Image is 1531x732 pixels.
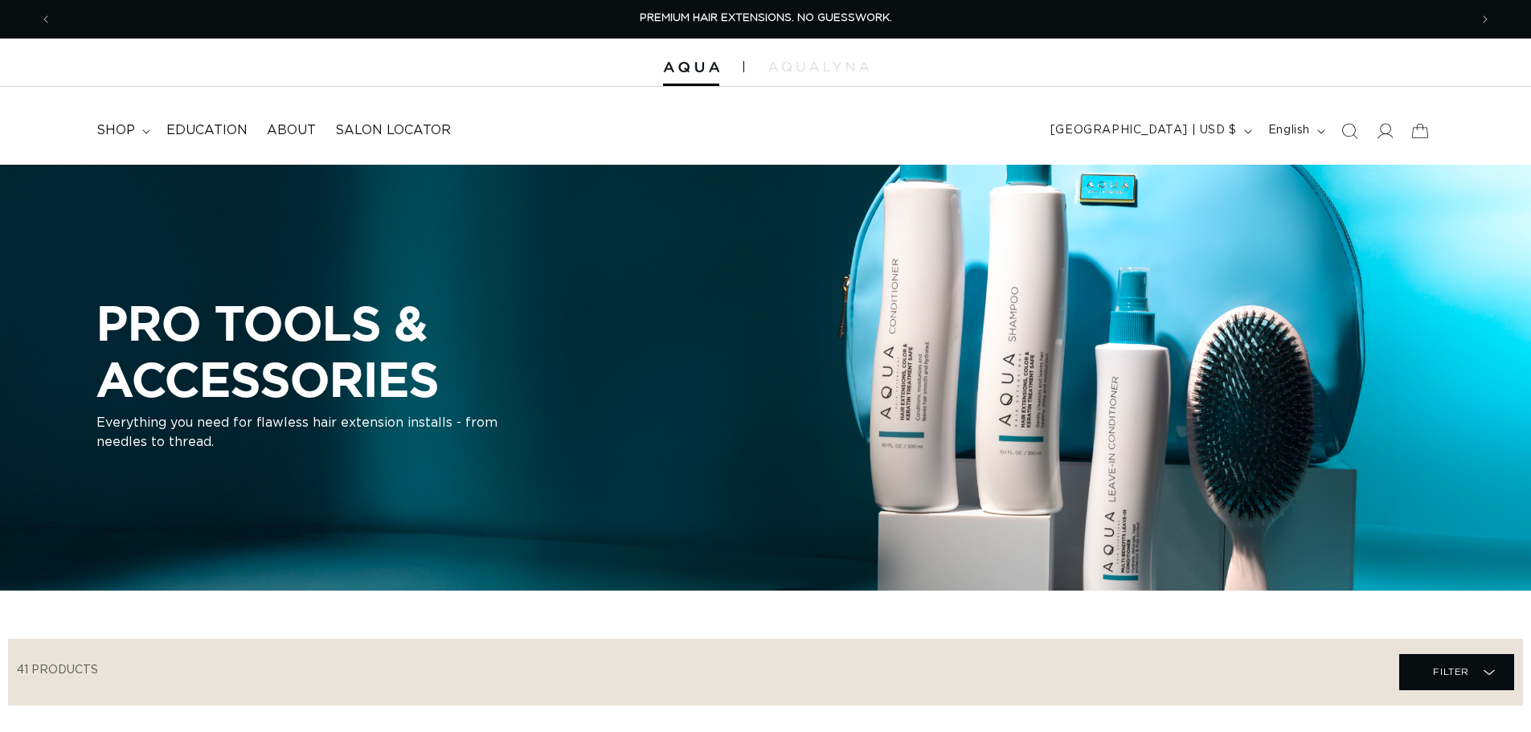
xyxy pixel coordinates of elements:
[157,112,257,149] a: Education
[96,122,135,139] span: shop
[1433,656,1469,687] span: Filter
[325,112,461,149] a: Salon Locator
[96,414,498,452] p: Everything you need for flawless hair extension installs - from needles to thread.
[640,13,892,23] span: PREMIUM HAIR EXTENSIONS. NO GUESSWORK.
[17,665,98,676] span: 41 products
[1268,122,1310,139] span: English
[96,295,707,407] h2: PRO TOOLS & ACCESSORIES
[1332,113,1367,149] summary: Search
[768,62,869,72] img: aqualyna.com
[1050,122,1237,139] span: [GEOGRAPHIC_DATA] | USD $
[1041,116,1259,146] button: [GEOGRAPHIC_DATA] | USD $
[257,112,325,149] a: About
[1468,4,1503,35] button: Next announcement
[28,4,63,35] button: Previous announcement
[87,112,157,149] summary: shop
[335,122,451,139] span: Salon Locator
[1399,654,1514,690] summary: Filter
[663,62,719,73] img: Aqua Hair Extensions
[1259,116,1332,146] button: English
[267,122,316,139] span: About
[166,122,248,139] span: Education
